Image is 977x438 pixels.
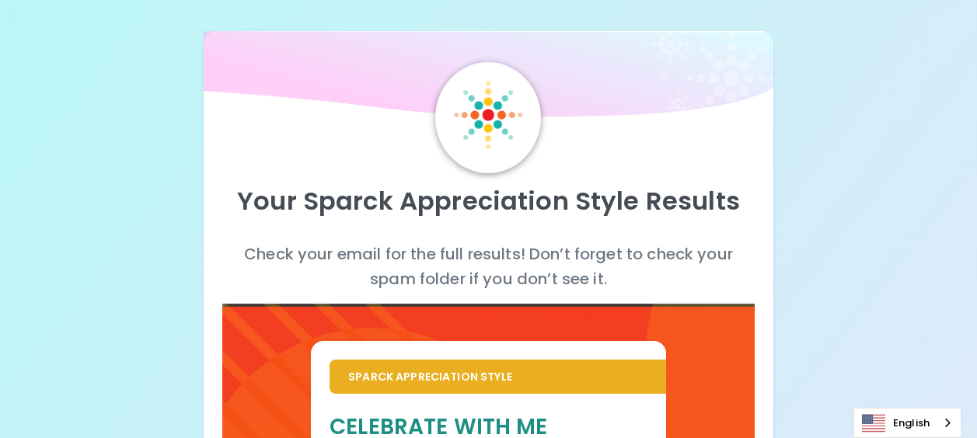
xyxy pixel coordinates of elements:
[348,369,647,384] p: Sparck Appreciation Style
[222,186,755,217] p: Your Sparck Appreciation Style Results
[222,242,755,291] p: Check your email for the full results! Don’t forget to check your spam folder if you don’t see it.
[853,408,961,438] div: Language
[204,31,773,124] img: wave
[854,408,961,437] a: English
[853,408,961,438] aside: Language selected: English
[454,81,522,149] img: Sparck Logo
